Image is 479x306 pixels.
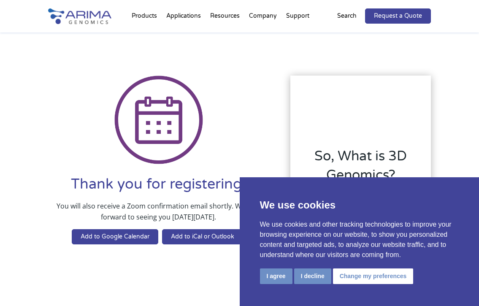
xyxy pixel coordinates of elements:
[337,11,357,22] p: Search
[333,268,414,284] button: Change my preferences
[294,268,331,284] button: I decline
[307,147,414,191] h2: So, What is 3D Genomics?
[72,229,158,244] a: Add to Google Calendar
[48,200,270,229] p: You will also receive a Zoom confirmation email shortly. We look forward to seeing you [DATE][DATE].
[48,175,270,200] h1: Thank you for registering!
[365,8,431,24] a: Request a Quote
[260,198,459,213] p: We use cookies
[162,229,243,244] a: Add to iCal or Outlook
[114,76,203,164] img: Icon Calendar
[260,268,292,284] button: I agree
[48,8,111,24] img: Arima-Genomics-logo
[260,219,459,260] p: We use cookies and other tracking technologies to improve your browsing experience on our website...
